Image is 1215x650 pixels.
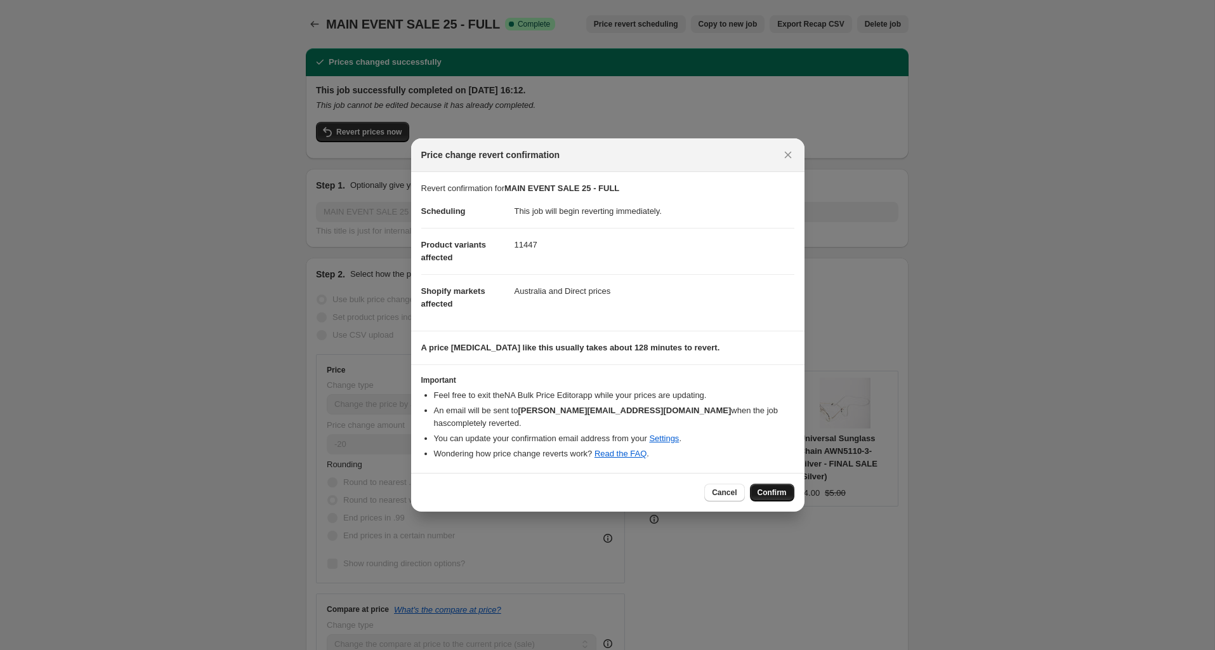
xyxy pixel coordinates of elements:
a: Settings [649,434,679,443]
span: Shopify markets affected [421,286,485,308]
dd: 11447 [515,228,794,262]
dd: Australia and Direct prices [515,274,794,308]
b: [PERSON_NAME][EMAIL_ADDRESS][DOMAIN_NAME] [518,406,731,415]
li: You can update your confirmation email address from your . [434,432,794,445]
a: Read the FAQ [594,449,647,458]
span: Price change revert confirmation [421,149,560,161]
b: A price [MEDICAL_DATA] like this usually takes about 128 minutes to revert. [421,343,720,352]
span: Product variants affected [421,240,487,262]
b: MAIN EVENT SALE 25 - FULL [504,183,619,193]
span: Scheduling [421,206,466,216]
li: An email will be sent to when the job has completely reverted . [434,404,794,430]
span: Confirm [758,487,787,498]
dd: This job will begin reverting immediately. [515,195,794,228]
button: Confirm [750,484,794,501]
li: Feel free to exit the NA Bulk Price Editor app while your prices are updating. [434,389,794,402]
li: Wondering how price change reverts work? . [434,448,794,460]
h3: Important [421,375,794,385]
p: Revert confirmation for [421,182,794,195]
button: Cancel [704,484,744,501]
button: Close [779,146,797,164]
span: Cancel [712,487,737,498]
